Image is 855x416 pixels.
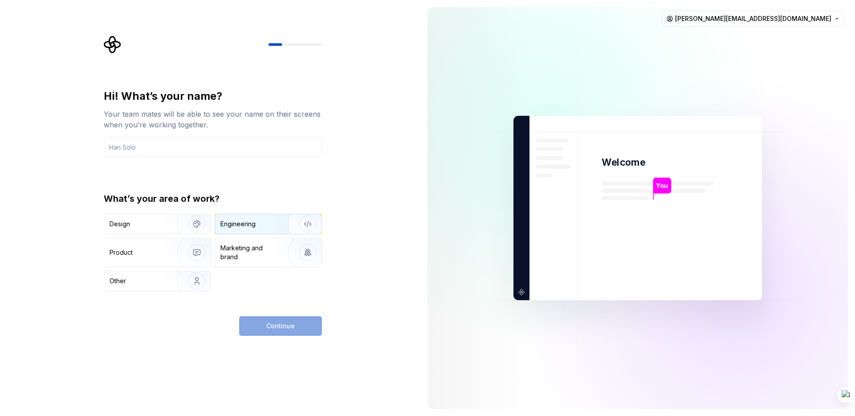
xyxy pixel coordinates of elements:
[220,244,281,261] div: Marketing and brand
[104,137,322,157] input: Han Solo
[110,277,126,285] div: Other
[602,156,645,169] p: Welcome
[104,89,322,103] div: Hi! What’s your name?
[662,11,844,27] button: [PERSON_NAME][EMAIL_ADDRESS][DOMAIN_NAME]
[110,220,130,228] div: Design
[220,220,256,228] div: Engineering
[104,36,122,53] svg: Supernova Logo
[656,181,668,191] p: You
[675,14,831,23] span: [PERSON_NAME][EMAIL_ADDRESS][DOMAIN_NAME]
[104,192,322,205] div: What’s your area of work?
[104,109,322,130] div: Your team mates will be able to see your name on their screens when you’re working together.
[110,248,133,257] div: Product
